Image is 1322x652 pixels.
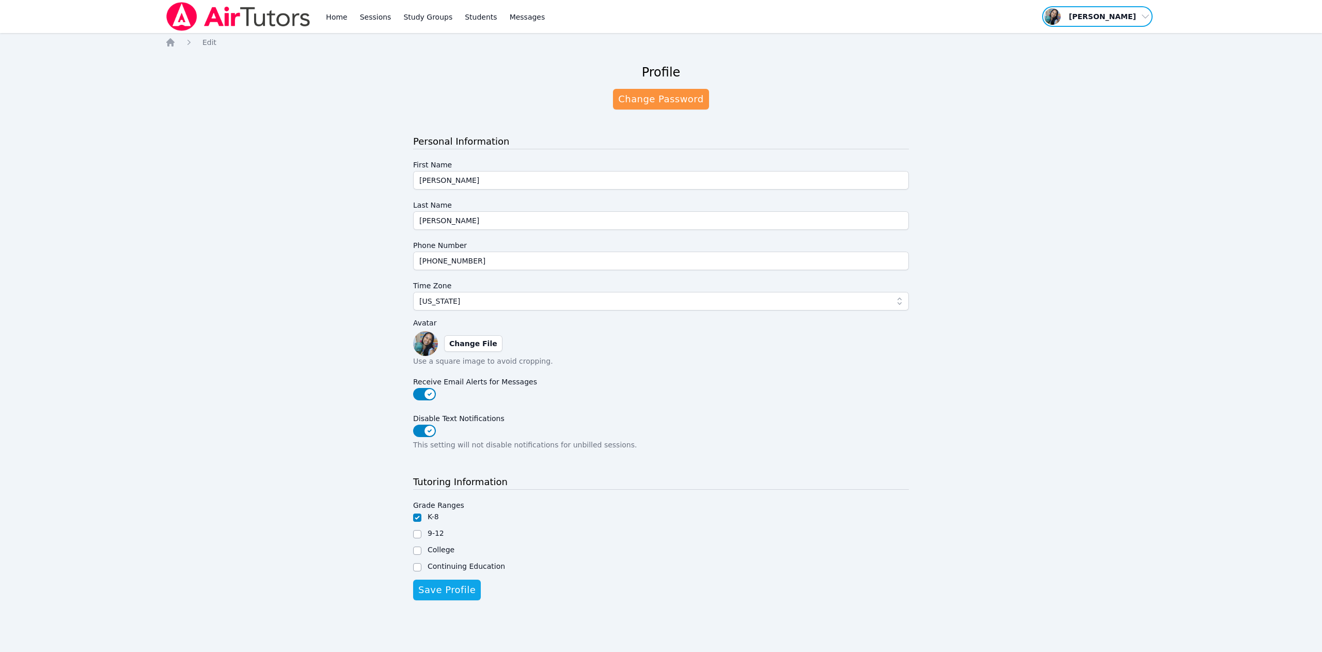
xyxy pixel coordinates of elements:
button: [US_STATE] [413,292,909,311]
legend: Grade Ranges [413,496,464,511]
span: Messages [510,12,545,22]
a: Change Password [613,89,709,110]
label: Time Zone [413,276,909,292]
label: Avatar [413,317,909,329]
h2: Profile [642,64,681,81]
span: [US_STATE] [419,295,460,307]
img: Air Tutors [165,2,311,31]
label: College [428,546,454,554]
p: This setting will not disable notifications for unbilled sessions. [413,440,909,450]
button: Save Profile [413,580,481,600]
label: Disable Text Notifications [413,409,909,425]
span: Edit [202,38,216,46]
label: Change File [444,335,502,352]
label: First Name [413,156,909,171]
label: Phone Number [413,236,909,252]
label: K-8 [428,513,439,521]
label: Receive Email Alerts for Messages [413,372,909,388]
h3: Tutoring Information [413,475,909,490]
img: preview [413,331,438,356]
label: Continuing Education [428,562,505,570]
nav: Breadcrumb [165,37,1157,48]
label: 9-12 [428,529,444,537]
p: Use a square image to avoid cropping. [413,356,909,366]
span: Save Profile [418,583,476,597]
h3: Personal Information [413,134,909,149]
a: Edit [202,37,216,48]
label: Last Name [413,196,909,211]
